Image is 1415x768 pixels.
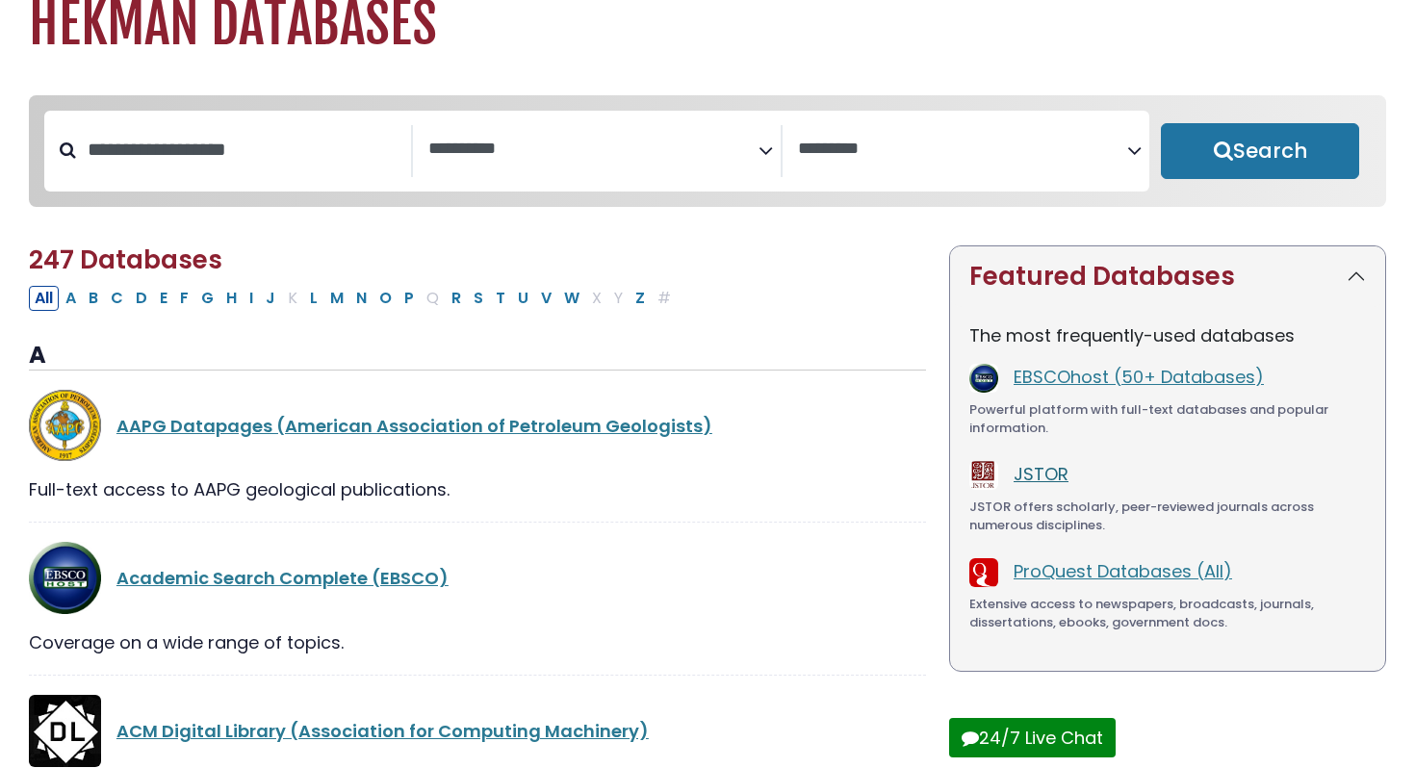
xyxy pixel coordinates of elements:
[244,286,259,311] button: Filter Results I
[969,595,1366,632] div: Extensive access to newspapers, broadcasts, journals, dissertations, ebooks, government docs.
[630,286,651,311] button: Filter Results Z
[1014,462,1068,486] a: JSTOR
[969,498,1366,535] div: JSTOR offers scholarly, peer-reviewed journals across numerous disciplines.
[60,286,82,311] button: Filter Results A
[76,134,411,166] input: Search database by title or keyword
[512,286,534,311] button: Filter Results U
[949,718,1116,757] button: 24/7 Live Chat
[1161,123,1359,179] button: Submit for Search Results
[798,140,1127,160] textarea: Search
[116,414,712,438] a: AAPG Datapages (American Association of Petroleum Geologists)
[195,286,219,311] button: Filter Results G
[399,286,420,311] button: Filter Results P
[29,342,926,371] h3: A
[304,286,323,311] button: Filter Results L
[116,566,449,590] a: Academic Search Complete (EBSCO)
[1014,365,1264,389] a: EBSCOhost (50+ Databases)
[1014,559,1232,583] a: ProQuest Databases (All)
[490,286,511,311] button: Filter Results T
[969,400,1366,438] div: Powerful platform with full-text databases and popular information.
[350,286,373,311] button: Filter Results N
[220,286,243,311] button: Filter Results H
[969,322,1366,348] p: The most frequently-used databases
[29,476,926,502] div: Full-text access to AAPG geological publications.
[29,243,222,277] span: 247 Databases
[105,286,129,311] button: Filter Results C
[324,286,349,311] button: Filter Results M
[29,95,1386,207] nav: Search filters
[535,286,557,311] button: Filter Results V
[116,719,649,743] a: ACM Digital Library (Association for Computing Machinery)
[558,286,585,311] button: Filter Results W
[29,629,926,655] div: Coverage on a wide range of topics.
[468,286,489,311] button: Filter Results S
[130,286,153,311] button: Filter Results D
[29,285,679,309] div: Alpha-list to filter by first letter of database name
[174,286,194,311] button: Filter Results F
[373,286,398,311] button: Filter Results O
[29,286,59,311] button: All
[154,286,173,311] button: Filter Results E
[260,286,281,311] button: Filter Results J
[83,286,104,311] button: Filter Results B
[950,246,1385,307] button: Featured Databases
[428,140,758,160] textarea: Search
[446,286,467,311] button: Filter Results R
